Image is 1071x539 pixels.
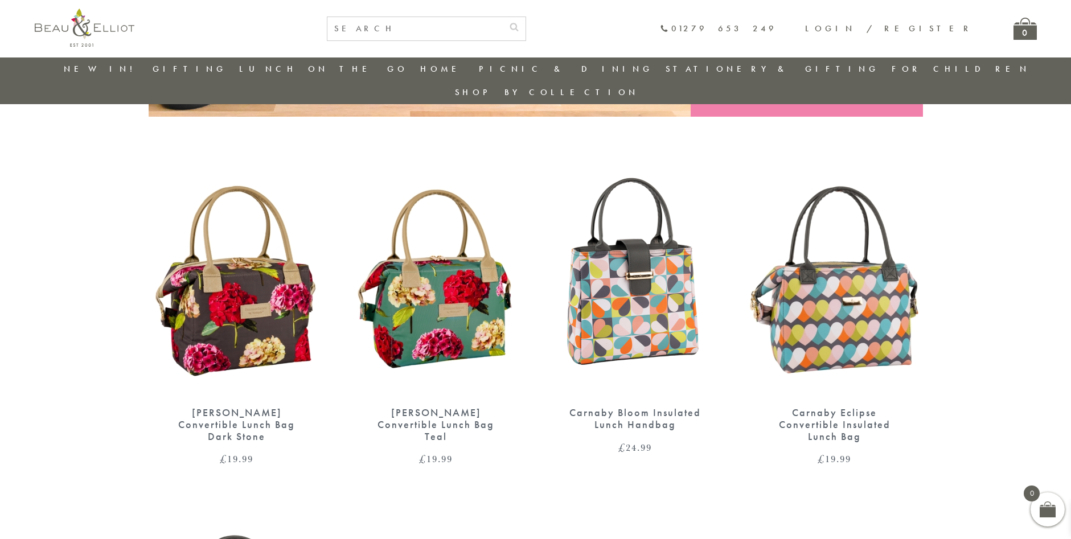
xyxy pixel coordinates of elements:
[746,168,923,396] img: Carnaby eclipse convertible lunch bag
[1024,485,1040,501] span: 0
[660,24,777,34] a: 01279 653 249
[348,168,524,396] img: Sarah Kelleher convertible lunch bag teal
[64,63,140,75] a: New in!
[618,441,626,454] span: £
[419,452,426,466] span: £
[547,168,724,452] a: Carnaby Bloom Insulated Lunch Handbag Carnaby Bloom Insulated Lunch Handbag £24.99
[892,63,1030,75] a: For Children
[1013,18,1037,40] a: 0
[420,63,466,75] a: Home
[547,168,724,396] img: Carnaby Bloom Insulated Lunch Handbag
[567,407,704,430] div: Carnaby Bloom Insulated Lunch Handbag
[746,168,923,464] a: Carnaby eclipse convertible lunch bag Carnaby Eclipse Convertible Insulated Lunch Bag £19.99
[169,407,305,442] div: [PERSON_NAME] Convertible Lunch Bag Dark Stone
[818,452,851,466] bdi: 19.99
[666,63,879,75] a: Stationery & Gifting
[805,23,974,34] a: Login / Register
[149,168,325,464] a: Sarah Kelleher Lunch Bag Dark Stone [PERSON_NAME] Convertible Lunch Bag Dark Stone £19.99
[220,452,253,466] bdi: 19.99
[766,407,903,442] div: Carnaby Eclipse Convertible Insulated Lunch Bag
[220,452,227,466] span: £
[618,441,652,454] bdi: 24.99
[455,87,639,98] a: Shop by collection
[348,168,524,464] a: Sarah Kelleher convertible lunch bag teal [PERSON_NAME] Convertible Lunch Bag Teal £19.99
[479,63,653,75] a: Picnic & Dining
[239,63,408,75] a: Lunch On The Go
[327,17,503,40] input: SEARCH
[149,168,325,396] img: Sarah Kelleher Lunch Bag Dark Stone
[35,9,134,47] img: logo
[818,452,825,466] span: £
[368,407,504,442] div: [PERSON_NAME] Convertible Lunch Bag Teal
[419,452,453,466] bdi: 19.99
[153,63,227,75] a: Gifting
